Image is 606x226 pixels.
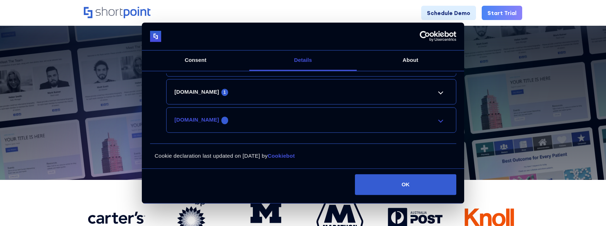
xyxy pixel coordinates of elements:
[144,152,462,167] div: Cookie declaration last updated on [DATE] by
[142,50,249,71] a: Consent
[268,153,295,159] a: Cookiebot
[357,50,464,71] a: About
[570,192,606,226] iframe: Chat Widget
[249,50,357,71] a: Details
[482,6,522,20] a: Start Trial
[84,146,522,151] div: No credit card required
[421,6,476,20] a: Schedule Demo
[394,31,456,42] a: Usercentrics Cookiebot - opens in a new window
[174,88,448,96] a: [DOMAIN_NAME]1
[135,9,471,85] h2: Design stunning SharePoint pages in minutes - no code, no hassle
[135,91,471,102] p: Trusted by teams at NASA, Samsung and 1,500+ companies
[84,7,150,19] a: Home
[150,31,162,42] img: logo
[174,116,448,124] a: [DOMAIN_NAME]5
[355,174,456,195] button: OK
